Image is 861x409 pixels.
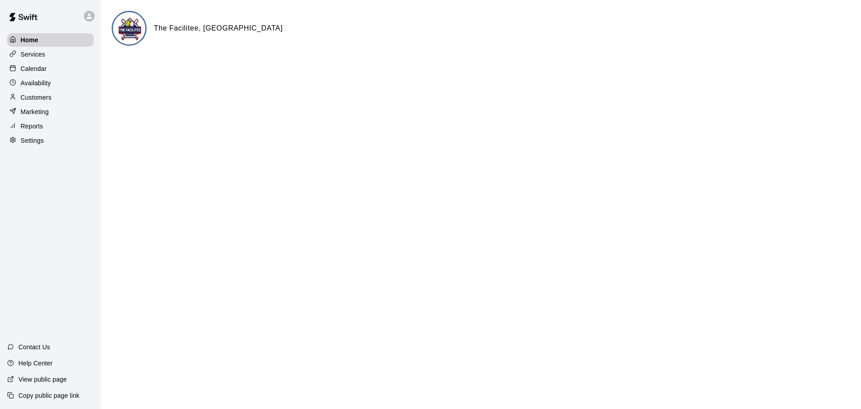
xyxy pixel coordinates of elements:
p: Contact Us [18,343,50,352]
p: Copy public page link [18,391,79,400]
p: Home [21,35,39,44]
a: Customers [7,91,94,104]
p: Help Center [18,359,52,368]
p: Reports [21,122,43,131]
a: Settings [7,134,94,147]
p: Calendar [21,64,47,73]
p: Availability [21,79,51,88]
a: Reports [7,119,94,133]
p: Services [21,50,45,59]
p: View public page [18,375,67,384]
a: Marketing [7,105,94,119]
p: Settings [21,136,44,145]
h6: The Facilitee, [GEOGRAPHIC_DATA] [154,22,283,34]
a: Home [7,33,94,47]
a: Availability [7,76,94,90]
p: Customers [21,93,52,102]
a: Services [7,48,94,61]
p: Marketing [21,107,49,116]
a: Calendar [7,62,94,75]
img: The Facilitee, Little Elm logo [113,12,147,46]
